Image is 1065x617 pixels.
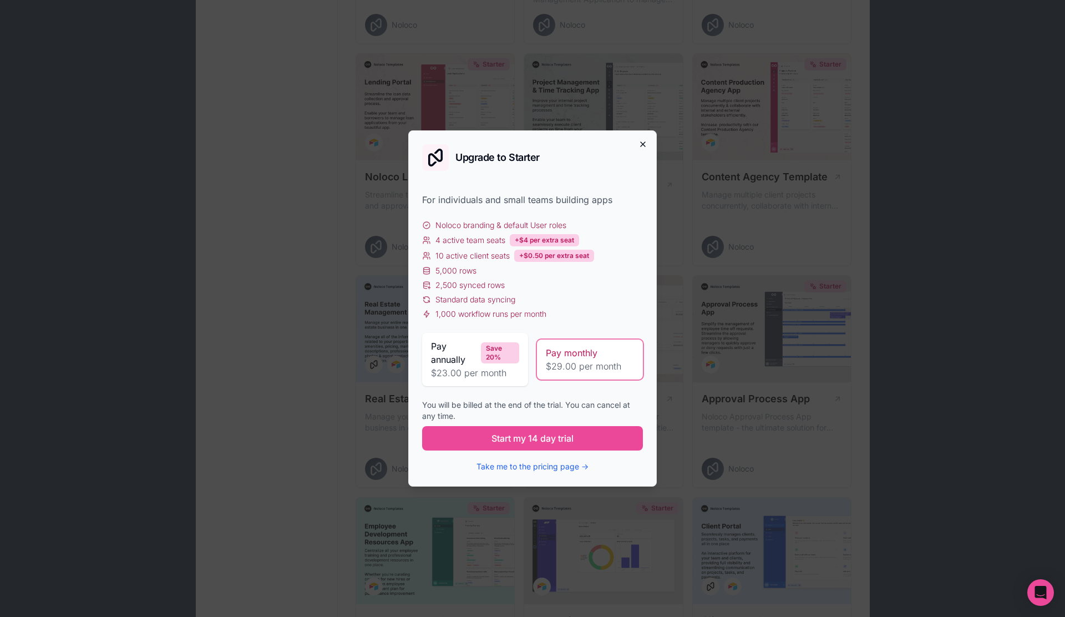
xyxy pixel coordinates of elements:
[435,308,546,320] span: 1,000 workflow runs per month
[435,220,566,231] span: Noloco branding & default User roles
[435,235,505,246] span: 4 active team seats
[435,250,510,261] span: 10 active client seats
[435,280,505,291] span: 2,500 synced rows
[510,234,579,246] div: +$4 per extra seat
[431,366,519,380] span: $23.00 per month
[546,360,634,373] span: $29.00 per month
[422,399,643,422] div: You will be billed at the end of the trial. You can cancel at any time.
[546,346,597,360] span: Pay monthly
[422,426,643,451] button: Start my 14 day trial
[491,432,574,445] span: Start my 14 day trial
[514,250,594,262] div: +$0.50 per extra seat
[431,340,476,366] span: Pay annually
[435,294,515,305] span: Standard data syncing
[435,265,476,276] span: 5,000 rows
[481,342,519,363] div: Save 20%
[422,193,643,206] div: For individuals and small teams building apps
[455,153,540,163] h2: Upgrade to Starter
[476,461,589,472] button: Take me to the pricing page →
